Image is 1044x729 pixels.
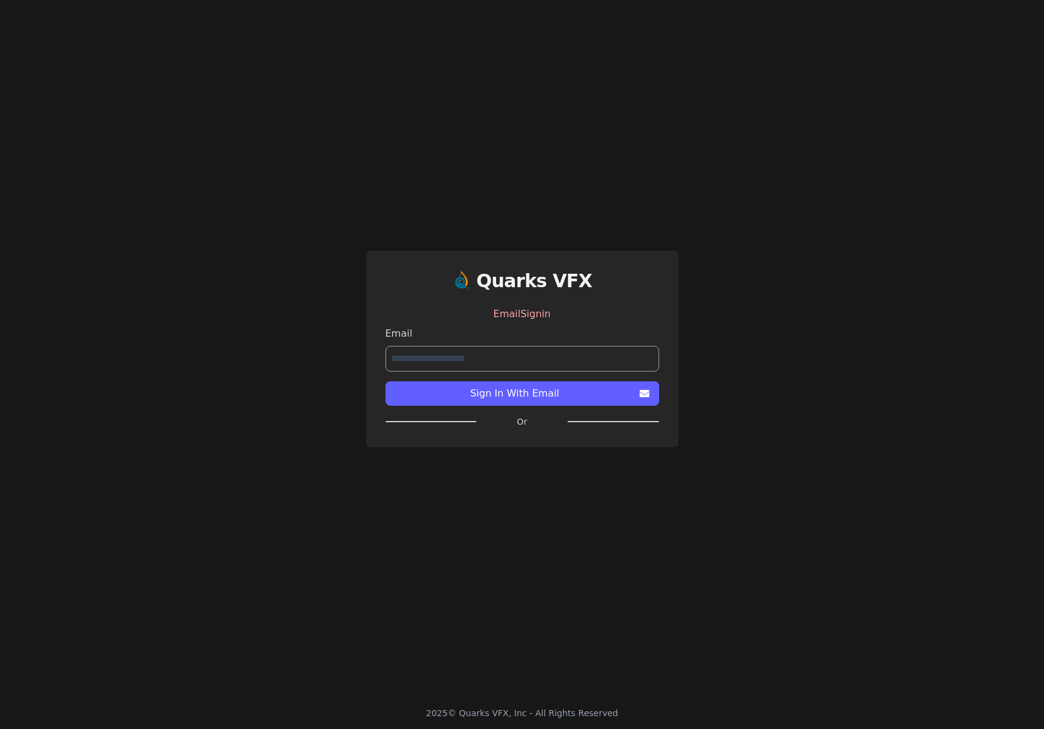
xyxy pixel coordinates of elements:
h1: Quarks VFX [476,270,593,292]
div: EmailSignin [385,302,659,326]
button: Sign In With Email [385,381,659,406]
span: Sign In With Email [395,386,635,401]
label: Or [476,416,567,428]
label: Email [385,326,659,341]
a: Quarks VFX [476,270,593,302]
div: 2025 © Quarks VFX, Inc - All Rights Reserved [426,707,618,719]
